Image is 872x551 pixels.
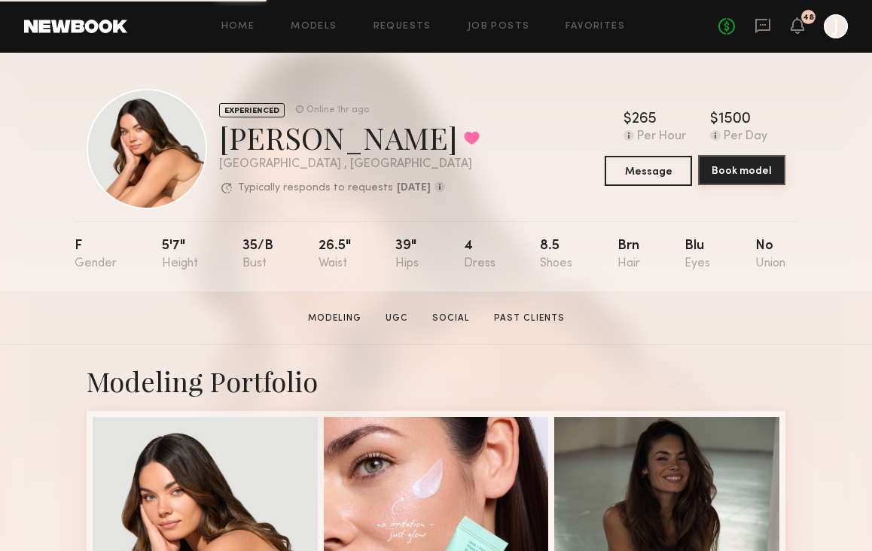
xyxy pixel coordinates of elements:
div: 4 [464,239,495,270]
a: Social [426,312,476,325]
div: F [75,239,117,270]
div: Blu [684,239,710,270]
div: Online 1hr ago [306,105,369,115]
a: Book model [698,156,785,186]
div: [PERSON_NAME] [219,117,480,157]
div: EXPERIENCED [219,103,285,117]
div: 1500 [718,112,751,127]
div: 39" [395,239,419,270]
a: Modeling [302,312,367,325]
div: 26.5" [319,239,351,270]
b: [DATE] [397,183,431,193]
a: Requests [373,22,431,32]
div: Per Day [724,130,767,144]
button: Book model [698,155,785,185]
div: Modeling Portfolio [87,363,785,399]
button: Message [605,156,692,186]
div: 48 [803,14,814,22]
div: Per Hour [637,130,686,144]
div: 265 [632,112,657,127]
div: No [755,239,785,270]
div: Brn [617,239,640,270]
a: Home [221,22,255,32]
div: $ [624,112,632,127]
a: Favorites [566,22,625,32]
a: Job Posts [468,22,530,32]
p: Typically responds to requests [238,183,393,193]
a: UGC [380,312,414,325]
a: Past Clients [488,312,571,325]
div: 35/b [242,239,273,270]
div: $ [710,112,718,127]
a: J [824,14,848,38]
div: [GEOGRAPHIC_DATA] , [GEOGRAPHIC_DATA] [219,158,480,171]
div: 5'7" [162,239,198,270]
a: Models [291,22,337,32]
div: 8.5 [540,239,572,270]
